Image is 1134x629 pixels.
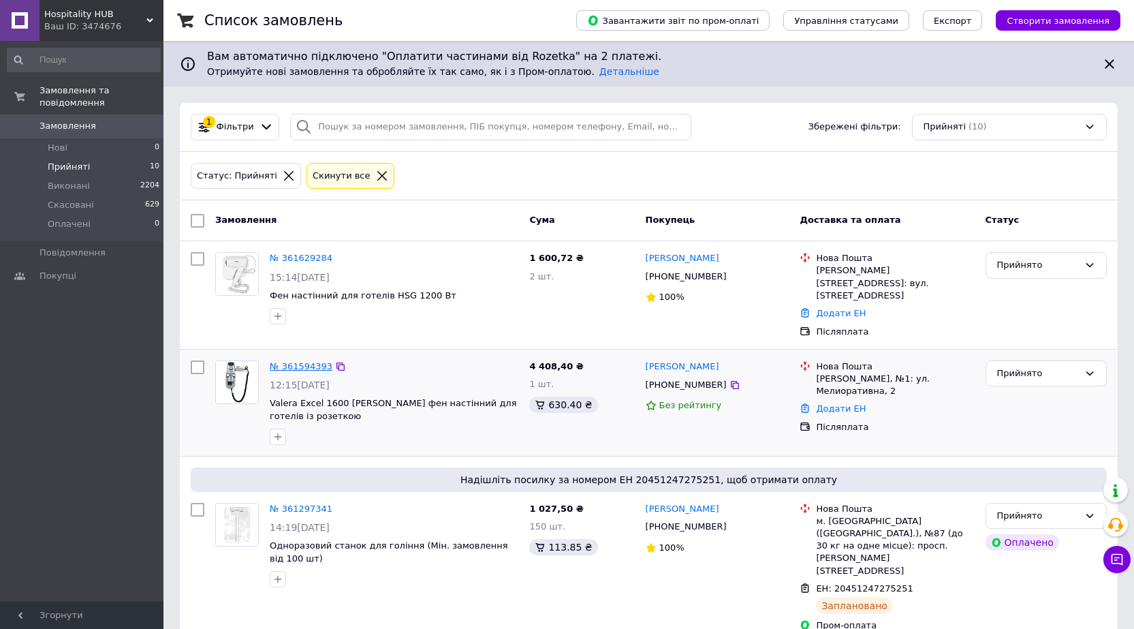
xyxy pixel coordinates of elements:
[996,10,1120,31] button: Створити замовлення
[646,215,695,225] span: Покупець
[643,518,729,536] div: [PHONE_NUMBER]
[48,218,91,230] span: Оплачені
[646,503,719,516] a: [PERSON_NAME]
[800,215,900,225] span: Доставка та оплата
[986,534,1059,551] div: Оплачено
[48,161,90,173] span: Прийняті
[270,290,456,301] a: Фен настінний для готелів HSG 1200 Вт
[529,253,583,263] span: 1 600,72 ₴
[923,10,983,31] button: Експорт
[150,161,159,173] span: 10
[794,16,898,26] span: Управління статусами
[155,142,159,154] span: 0
[1007,16,1109,26] span: Створити замовлення
[529,361,583,371] span: 4 408,40 ₴
[816,421,974,433] div: Післяплата
[816,503,974,515] div: Нова Пошта
[216,504,258,546] img: Фото товару
[204,12,343,29] h1: Список замовлень
[808,121,901,134] span: Збережені фільтри:
[215,252,259,296] a: Фото товару
[270,540,508,564] a: Одноразовий станок для гоління (Мін. замовлення від 100 шт)
[207,66,659,77] span: Отримуйте нові замовлення та обробляйте їх так само, як і з Пром-оплатою.
[997,509,1079,523] div: Прийнято
[816,373,974,397] div: [PERSON_NAME], №1: ул. Мелиоративна, 2
[968,121,987,132] span: (10)
[48,199,94,211] span: Скасовані
[217,121,254,134] span: Фільтри
[576,10,770,31] button: Завантажити звіт по пром-оплаті
[646,360,719,373] a: [PERSON_NAME]
[270,272,330,283] span: 15:14[DATE]
[310,169,373,183] div: Cкинути все
[816,264,974,302] div: [PERSON_NAME][STREET_ADDRESS]: вул. [STREET_ADDRESS]
[270,522,330,533] span: 14:19[DATE]
[215,360,259,404] a: Фото товару
[659,292,684,302] span: 100%
[997,367,1079,381] div: Прийнято
[44,8,146,20] span: Hospitality HUB
[529,379,554,389] span: 1 шт.
[924,121,966,134] span: Прийняті
[659,542,684,553] span: 100%
[599,66,659,77] a: Детальніше
[816,403,866,414] a: Додати ЕН
[48,142,67,154] span: Нові
[816,326,974,338] div: Післяплата
[203,116,215,128] div: 1
[529,397,597,413] div: 630.40 ₴
[40,120,96,132] span: Замовлення
[816,598,893,614] div: Заплановано
[216,361,258,403] img: Фото товару
[215,503,259,547] a: Фото товару
[207,49,1090,65] span: Вам автоматично підключено "Оплатити частинами від Rozetka" на 2 платежі.
[529,504,583,514] span: 1 027,50 ₴
[643,268,729,286] div: [PHONE_NUMBER]
[529,271,554,281] span: 2 шт.
[270,398,517,421] a: Valera Excel 1600 [PERSON_NAME] фен настінний для готелів із розеткою
[40,85,163,109] span: Замовлення та повідомлення
[646,252,719,265] a: [PERSON_NAME]
[529,215,554,225] span: Cума
[816,583,913,594] span: ЕН: 20451247275251
[529,539,597,555] div: 113.85 ₴
[48,180,90,192] span: Виконані
[215,215,277,225] span: Замовлення
[1103,546,1131,573] button: Чат з покупцем
[587,14,759,27] span: Завантажити звіт по пром-оплаті
[196,473,1101,487] span: Надішліть посилку за номером ЕН 20451247275251, щоб отримати оплату
[270,253,332,263] a: № 361629284
[986,215,1020,225] span: Статус
[982,15,1120,25] a: Створити замовлення
[44,20,163,33] div: Ваш ID: 3474676
[270,361,332,371] a: № 361594393
[140,180,159,192] span: 2204
[40,247,106,259] span: Повідомлення
[7,48,161,72] input: Пошук
[643,376,729,394] div: [PHONE_NUMBER]
[816,308,866,318] a: Додати ЕН
[40,270,76,282] span: Покупці
[997,258,1079,273] div: Прийнято
[816,515,974,577] div: м. [GEOGRAPHIC_DATA] ([GEOGRAPHIC_DATA].), №87 (до 30 кг на одне місце): просп. [PERSON_NAME][STR...
[216,253,258,295] img: Фото товару
[194,169,280,183] div: Статус: Прийняті
[816,252,974,264] div: Нова Пошта
[270,380,330,390] span: 12:15[DATE]
[155,218,159,230] span: 0
[659,400,722,410] span: Без рейтингу
[270,504,332,514] a: № 361297341
[290,114,691,140] input: Пошук за номером замовлення, ПІБ покупця, номером телефону, Email, номером накладної
[145,199,159,211] span: 629
[934,16,972,26] span: Експорт
[529,521,565,532] span: 150 шт.
[783,10,909,31] button: Управління статусами
[816,360,974,373] div: Нова Пошта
